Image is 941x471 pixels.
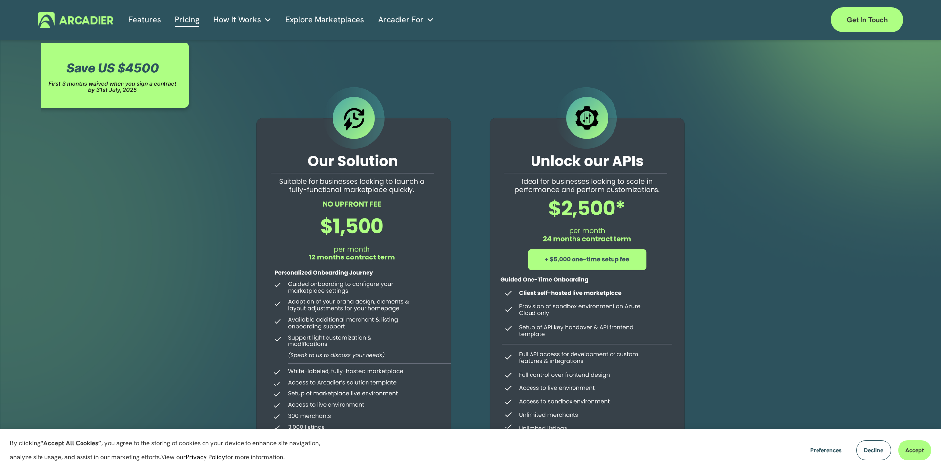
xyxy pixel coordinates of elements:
span: Preferences [810,446,842,454]
p: By clicking , you agree to the storing of cookies on your device to enhance site navigation, anal... [10,436,331,464]
a: Explore Marketplaces [286,12,364,28]
a: Pricing [175,12,199,28]
a: folder dropdown [213,12,272,28]
button: Decline [856,440,891,460]
button: Preferences [803,440,849,460]
button: Accept [898,440,931,460]
span: Accept [905,446,924,454]
span: Arcadier For [378,13,424,27]
img: Arcadier [38,12,113,28]
a: Features [128,12,161,28]
span: How It Works [213,13,261,27]
a: Get in touch [831,7,903,32]
span: Decline [864,446,883,454]
strong: “Accept All Cookies” [41,439,101,447]
a: folder dropdown [378,12,434,28]
a: Privacy Policy [186,453,225,461]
